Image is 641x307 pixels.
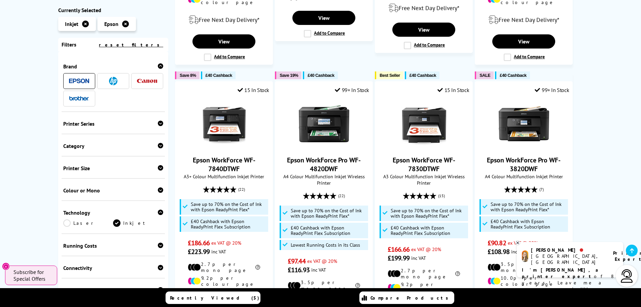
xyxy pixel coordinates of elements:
span: £40 Cashback with Epson ReadyPrint Flex Subscription [491,219,567,229]
a: Epson WorkForce Pro WF-3820DWF [499,144,549,150]
span: £97.44 [288,257,306,266]
button: Save 19% [275,71,301,79]
span: (22) [338,189,345,202]
span: £186.66 [188,239,210,247]
label: Add to Compare [304,30,345,37]
li: 2.7p per mono page [188,261,260,273]
a: Brother [69,94,89,103]
li: 3.5p per mono page [288,279,360,291]
span: ex VAT @ 20% [211,240,241,246]
span: Save up to 70% on the Cost of Ink with Epson ReadyPrint Flex* [491,202,567,212]
span: (7) [539,183,544,196]
div: Printer Series [63,120,164,127]
div: Brand [63,63,164,70]
a: Epson WorkForce Pro WF-3820DWF [487,156,561,173]
span: inc VAT [211,248,226,255]
div: Currently Selected [58,7,169,13]
span: Lowest Running Costs in its Class [291,242,360,248]
img: Canon [137,79,157,83]
a: Canon [137,77,157,85]
div: Colour or Mono [63,187,164,194]
span: ex VAT @ 20% [508,240,538,246]
span: Best Seller [380,73,400,78]
div: Printer Size [63,165,164,172]
span: Recently Viewed (5) [170,295,259,301]
div: Functionality [63,287,164,294]
span: Save up to 70% on the Cost of Ink with Epson ReadyPrint Flex* [191,202,267,212]
button: Close [2,263,10,270]
button: £40 Cashback [303,71,337,79]
a: Epson WorkForce WF-7830DTWF [399,144,449,150]
img: Epson WorkForce WF-7830DTWF [399,98,449,149]
span: £40 Cashback with Epson ReadyPrint Flex Subscription [291,225,367,236]
label: Add to Compare [404,42,445,49]
span: £40 Cashback [409,73,436,78]
a: Epson WorkForce WF-7840DTWF [199,144,249,150]
b: I'm [PERSON_NAME], a printer expert [522,267,600,279]
span: (15) [438,189,445,202]
span: Save up to 70% on the Cost of Ink with Epson ReadyPrint Flex* [391,208,467,219]
a: Epson WorkForce Pro WF-4820DWF [287,156,361,173]
span: £116.93 [288,266,310,274]
span: A3 Colour Multifunction Inkjet Wireless Printer [379,173,469,186]
a: Recently Viewed (5) [166,291,260,304]
span: £40 Cashback with Epson ReadyPrint Flex Subscription [191,219,267,229]
img: user-headset-light.svg [620,269,634,283]
a: Compare Products [359,291,454,304]
div: [GEOGRAPHIC_DATA], [GEOGRAPHIC_DATA] [531,253,605,265]
div: Connectivity [63,265,164,271]
span: £40 Cashback with Epson ReadyPrint Flex Subscription [391,225,467,236]
span: Filters [62,41,76,48]
span: Epson [104,21,118,27]
li: 9.2p per colour page [388,281,460,294]
a: Epson [69,77,89,85]
label: Add to Compare [204,54,245,61]
img: Epson [69,79,89,84]
span: Compare Products [370,295,452,301]
div: 99+ In Stock [335,87,369,93]
a: Epson WorkForce Pro WF-4820DWF [299,144,349,150]
div: modal_delivery [179,10,269,29]
span: £40 Cashback [206,73,232,78]
li: 9.2p per colour page [188,275,260,287]
span: ex VAT @ 20% [411,246,441,252]
div: [PERSON_NAME] [531,247,605,253]
div: 99+ In Stock [535,87,569,93]
a: reset filters [99,42,163,48]
span: £223.99 [188,247,210,256]
a: View [492,34,555,49]
a: HP [103,77,123,85]
div: 15 In Stock [437,87,469,93]
a: Laser [63,219,113,227]
span: inc VAT [311,267,326,273]
img: Epson WorkForce Pro WF-4820DWF [299,98,349,149]
p: of 8 years! Leave me a message and I'll respond ASAP [522,267,618,299]
span: inc VAT [511,248,526,255]
span: Inkjet [65,21,78,27]
button: £40 Cashback [405,71,439,79]
a: Inkjet [113,219,163,227]
span: Subscribe for Special Offers [13,269,50,282]
span: A4 Colour Multifunction Inkjet Wireless Printer [279,173,369,186]
div: Running Costs [63,242,164,249]
span: £40 Cashback [500,73,526,78]
button: Best Seller [375,71,403,79]
span: Save 8% [180,73,196,78]
li: 3.5p per mono page [488,261,560,273]
a: View [292,11,355,25]
div: Technology [63,209,164,216]
a: Epson WorkForce WF-7840DTWF [193,156,255,173]
img: HP [109,77,117,85]
span: ex VAT @ 20% [307,258,337,264]
span: £166.66 [388,245,409,254]
span: inc VAT [411,255,426,261]
span: Save 19% [280,73,298,78]
span: £90.82 [488,239,506,247]
span: A3+ Colour Multifunction Inkjet Printer [179,173,269,180]
button: £40 Cashback [201,71,236,79]
a: View [192,34,255,49]
div: modal_delivery [478,10,569,29]
button: SALE [475,71,494,79]
li: 2.7p per mono page [388,268,460,280]
div: Category [63,143,164,149]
